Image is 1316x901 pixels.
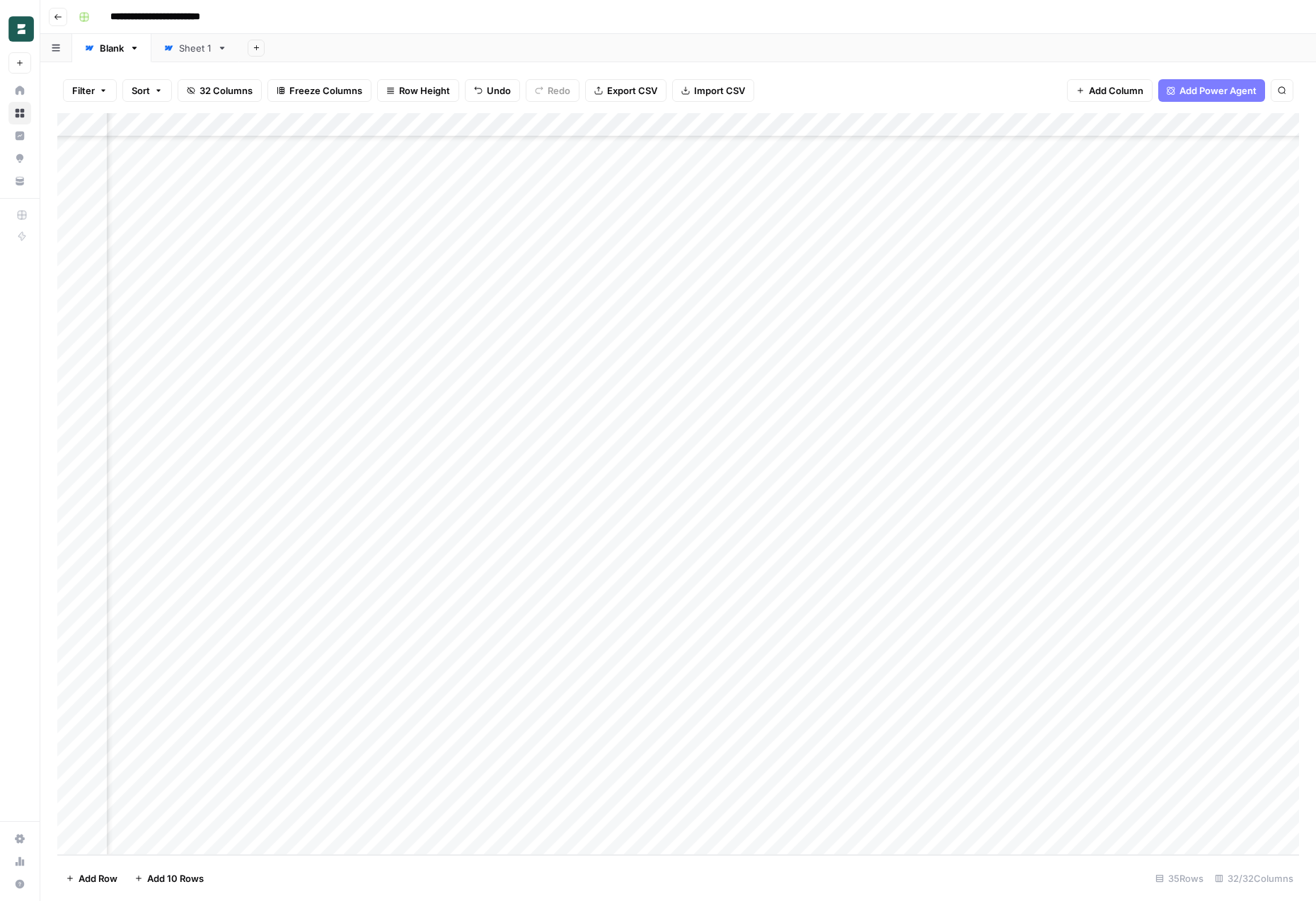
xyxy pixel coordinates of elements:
[151,34,239,62] a: Sheet 1
[289,83,362,98] span: Freeze Columns
[8,850,31,873] a: Usage
[399,83,450,98] span: Row Height
[1150,867,1209,890] div: 35 Rows
[72,34,151,62] a: Blank
[548,83,570,98] span: Redo
[1209,867,1299,890] div: 32/32 Columns
[377,79,459,102] button: Row Height
[672,79,754,102] button: Import CSV
[122,79,172,102] button: Sort
[607,83,657,98] span: Export CSV
[8,827,31,850] a: Settings
[1179,83,1257,98] span: Add Power Agent
[694,83,745,98] span: Import CSV
[8,170,31,192] a: Your Data
[8,147,31,170] a: Opportunities
[8,79,31,102] a: Home
[179,41,212,55] div: Sheet 1
[1067,79,1153,102] button: Add Column
[63,79,117,102] button: Filter
[1158,79,1265,102] button: Add Power Agent
[79,871,117,885] span: Add Row
[465,79,520,102] button: Undo
[178,79,262,102] button: 32 Columns
[8,102,31,124] a: Browse
[132,83,150,98] span: Sort
[487,83,511,98] span: Undo
[72,83,95,98] span: Filter
[100,41,124,55] div: Blank
[57,867,126,890] button: Add Row
[126,867,212,890] button: Add 10 Rows
[526,79,579,102] button: Redo
[585,79,666,102] button: Export CSV
[8,873,31,895] button: Help + Support
[147,871,204,885] span: Add 10 Rows
[200,83,253,98] span: 32 Columns
[8,16,34,42] img: Borderless Logo
[1089,83,1143,98] span: Add Column
[267,79,371,102] button: Freeze Columns
[8,11,31,47] button: Workspace: Borderless
[8,124,31,147] a: Insights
